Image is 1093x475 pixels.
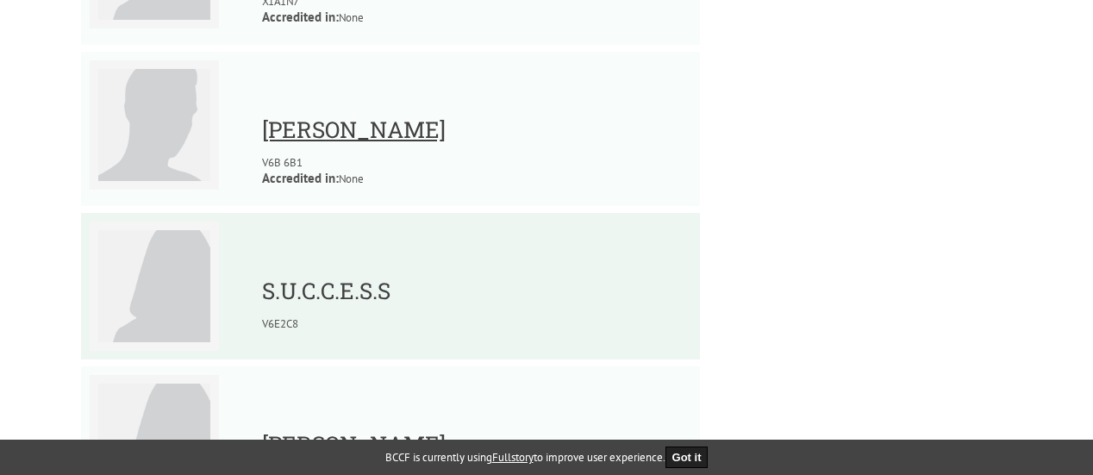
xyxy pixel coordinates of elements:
p: None [262,170,692,186]
strong: Accredited in: [262,170,339,186]
span: V6E2C8 [262,316,298,331]
a: S.U.C.C.E.S.S [262,276,390,305]
p: None [262,9,692,25]
strong: Accredited in: [262,9,339,25]
span: V6B 6B1 [262,155,303,170]
img: Blair Hewitt [98,69,228,198]
img: S.U.C.C.E.S.S Heyin Kim LeBlanc [98,230,228,359]
button: Got it [665,447,709,468]
a: [PERSON_NAME] [262,429,446,459]
a: [PERSON_NAME] [262,115,446,144]
a: Fullstory [492,450,534,465]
